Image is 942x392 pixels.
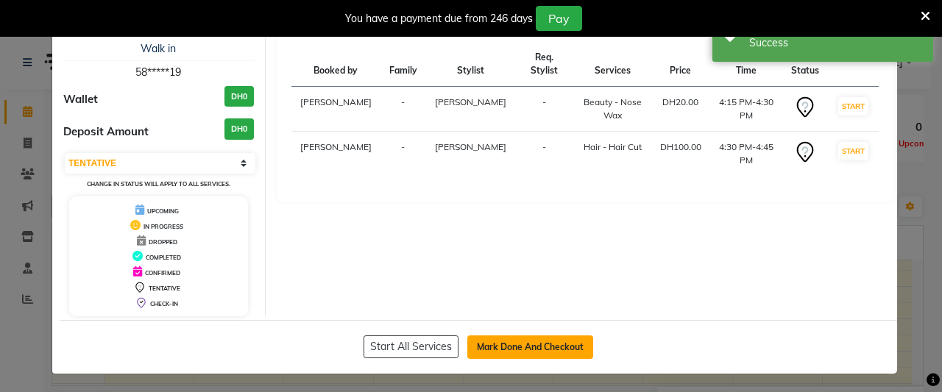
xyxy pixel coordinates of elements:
div: DH100.00 [660,140,701,154]
span: COMPLETED [146,254,181,261]
a: Walk in [141,42,176,55]
th: Status [782,42,828,87]
button: Mark Done And Checkout [467,335,593,359]
span: UPCOMING [147,207,179,215]
button: Start All Services [364,335,458,358]
th: Stylist [426,42,515,87]
th: Time [710,42,782,87]
td: 4:15 PM-4:30 PM [710,87,782,132]
button: START [838,142,868,160]
span: Wallet [63,91,98,108]
th: Services [574,42,651,87]
th: Price [651,42,710,87]
div: You have a payment due from 246 days [345,11,533,26]
td: [PERSON_NAME] [291,132,380,177]
td: - [380,87,426,132]
h3: DH0 [224,118,254,140]
span: [PERSON_NAME] [435,96,506,107]
div: Hair - Hair Cut [583,140,642,154]
th: Family [380,42,426,87]
span: DROPPED [149,238,177,246]
td: - [515,87,574,132]
button: Pay [536,6,582,31]
span: IN PROGRESS [144,223,183,230]
div: Success [749,35,922,51]
div: DH20.00 [660,96,701,109]
small: Change in status will apply to all services. [87,180,230,188]
td: 4:30 PM-4:45 PM [710,132,782,177]
h3: DH0 [224,86,254,107]
td: [PERSON_NAME] [291,87,380,132]
span: TENTATIVE [149,285,180,292]
div: Beauty - Nose Wax [583,96,642,122]
span: CHECK-IN [150,300,178,307]
span: Deposit Amount [63,124,149,140]
th: Req. Stylist [515,42,574,87]
span: [PERSON_NAME] [435,141,506,152]
span: CONFIRMED [145,269,180,277]
th: Booked by [291,42,380,87]
button: START [838,97,868,115]
td: - [515,132,574,177]
td: - [380,132,426,177]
